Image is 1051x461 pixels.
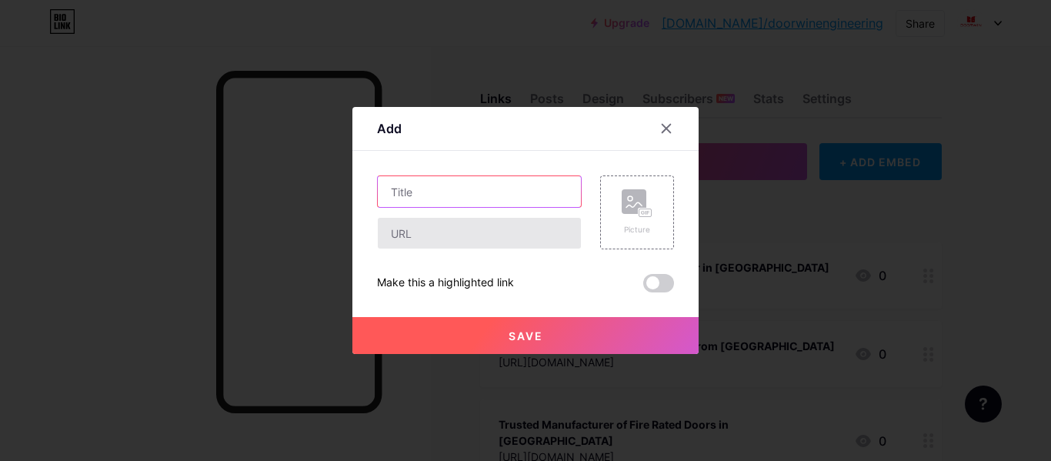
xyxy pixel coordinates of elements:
input: URL [378,218,581,249]
button: Save [352,317,699,354]
span: Save [509,329,543,342]
div: Picture [622,224,652,236]
div: Add [377,119,402,138]
input: Title [378,176,581,207]
div: Make this a highlighted link [377,274,514,292]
